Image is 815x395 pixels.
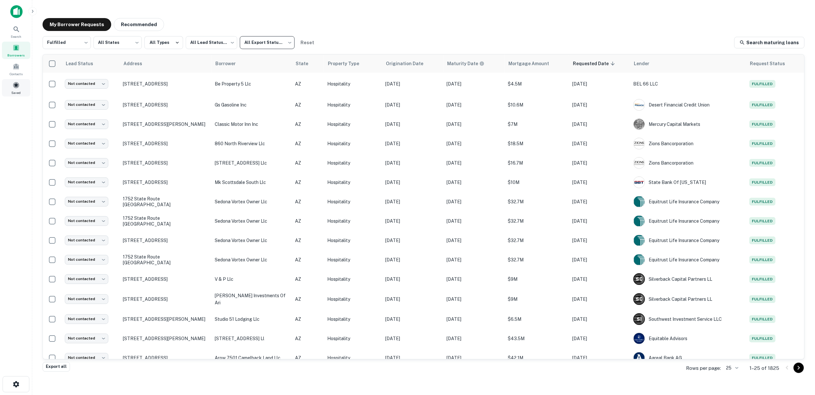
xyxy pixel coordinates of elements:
div: Maturity dates displayed may be estimated. Please contact the lender for the most accurate maturi... [447,60,485,67]
span: State [296,60,317,67]
p: AZ [295,159,321,167]
div: Not contacted [65,314,108,324]
div: Zions Bancorporation [633,157,743,169]
p: [DATE] [447,296,501,303]
div: Not contacted [65,79,108,88]
div: 25 [724,363,740,373]
div: Fulfilled [43,34,91,51]
img: capitalize-icon.png [10,5,23,18]
button: Reset [297,36,318,49]
p: [DATE] [385,354,440,361]
p: [STREET_ADDRESS][PERSON_NAME] [123,316,208,322]
p: 1752 State Route [GEOGRAPHIC_DATA] [123,254,208,266]
p: [DATE] [447,256,501,263]
span: Borrower [215,60,244,67]
p: [DATE] [572,335,627,342]
p: Hospitality [327,316,379,323]
p: [DATE] [385,276,440,283]
p: Hospitality [327,296,379,303]
div: Not contacted [65,255,108,264]
p: mk scottsdale south llc [215,179,289,186]
p: AZ [295,198,321,205]
span: Fulfilled [750,101,776,109]
p: AZ [295,140,321,147]
span: Fulfilled [750,80,776,88]
p: S C [636,276,643,283]
p: $32.7M [508,256,566,263]
img: picture [634,138,645,149]
img: picture [634,157,645,168]
p: [STREET_ADDRESS] [123,296,208,302]
p: $18.5M [508,140,566,147]
div: Not contacted [65,274,108,284]
p: $10.6M [508,101,566,108]
div: Not contacted [65,197,108,206]
p: [DATE] [385,198,440,205]
p: gs gasoline inc [215,101,289,108]
p: [STREET_ADDRESS] [123,102,208,108]
span: Fulfilled [750,315,776,323]
p: 860 north riverview llc [215,140,289,147]
div: Not contacted [65,177,108,187]
p: BEL 66 LLC [633,80,743,87]
div: Equitable Advisors [633,333,743,344]
img: picture [634,216,645,227]
div: Mercury Capital Markets [633,118,743,130]
p: [DATE] [447,198,501,205]
p: [DATE] [385,237,440,244]
p: [STREET_ADDRESS] [123,81,208,87]
p: $10M [508,179,566,186]
p: Hospitality [327,354,379,361]
p: $42.1M [508,354,566,361]
p: Hospitality [327,276,379,283]
iframe: Chat Widget [783,343,815,374]
img: picture [634,235,645,246]
th: Mortgage Amount [505,55,569,73]
p: Hospitality [327,335,379,342]
span: Address [123,60,151,67]
p: [DATE] [447,276,501,283]
span: Property Type [328,60,368,67]
p: sedona vortex owner llc [215,256,289,263]
p: sedona vortex owner llc [215,237,289,244]
p: [DATE] [447,354,501,361]
p: [STREET_ADDRESS][PERSON_NAME] [123,336,208,341]
div: Not contacted [65,236,108,245]
p: [DATE] [572,198,627,205]
span: Request Status [750,60,794,67]
span: Borrowers [7,53,25,58]
p: $32.7M [508,218,566,225]
p: $7M [508,121,566,128]
p: $9M [508,276,566,283]
a: Saved [2,79,30,96]
p: [STREET_ADDRESS] ll [215,335,289,342]
span: Search [11,34,22,39]
button: Export all [43,362,70,372]
div: Not contacted [65,294,108,304]
p: [STREET_ADDRESS] [123,276,208,282]
span: Fulfilled [750,295,776,303]
p: be property 5 llc [215,80,289,87]
p: [DATE] [572,316,627,323]
div: Aareal Bank AG [633,352,743,364]
p: [DATE] [572,218,627,225]
img: picture [634,333,645,344]
th: Lead Status [62,55,120,73]
p: $6.5M [508,316,566,323]
p: arow 7501 camelback land llc [215,354,289,361]
p: AZ [295,276,321,283]
div: Silverback Capital Partners LL [633,293,743,305]
a: Borrowers [2,42,30,59]
p: [DATE] [385,80,440,87]
img: picture [634,352,645,363]
p: AZ [295,101,321,108]
th: Lender [630,55,746,73]
a: Contacts [2,60,30,78]
div: Zions Bancorporation [633,138,743,149]
div: All Lead Statuses [186,34,237,51]
span: Fulfilled [750,140,776,147]
p: $43.5M [508,335,566,342]
p: sedona vortex owner llc [215,218,289,225]
img: picture [634,254,645,265]
p: [DATE] [447,316,501,323]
